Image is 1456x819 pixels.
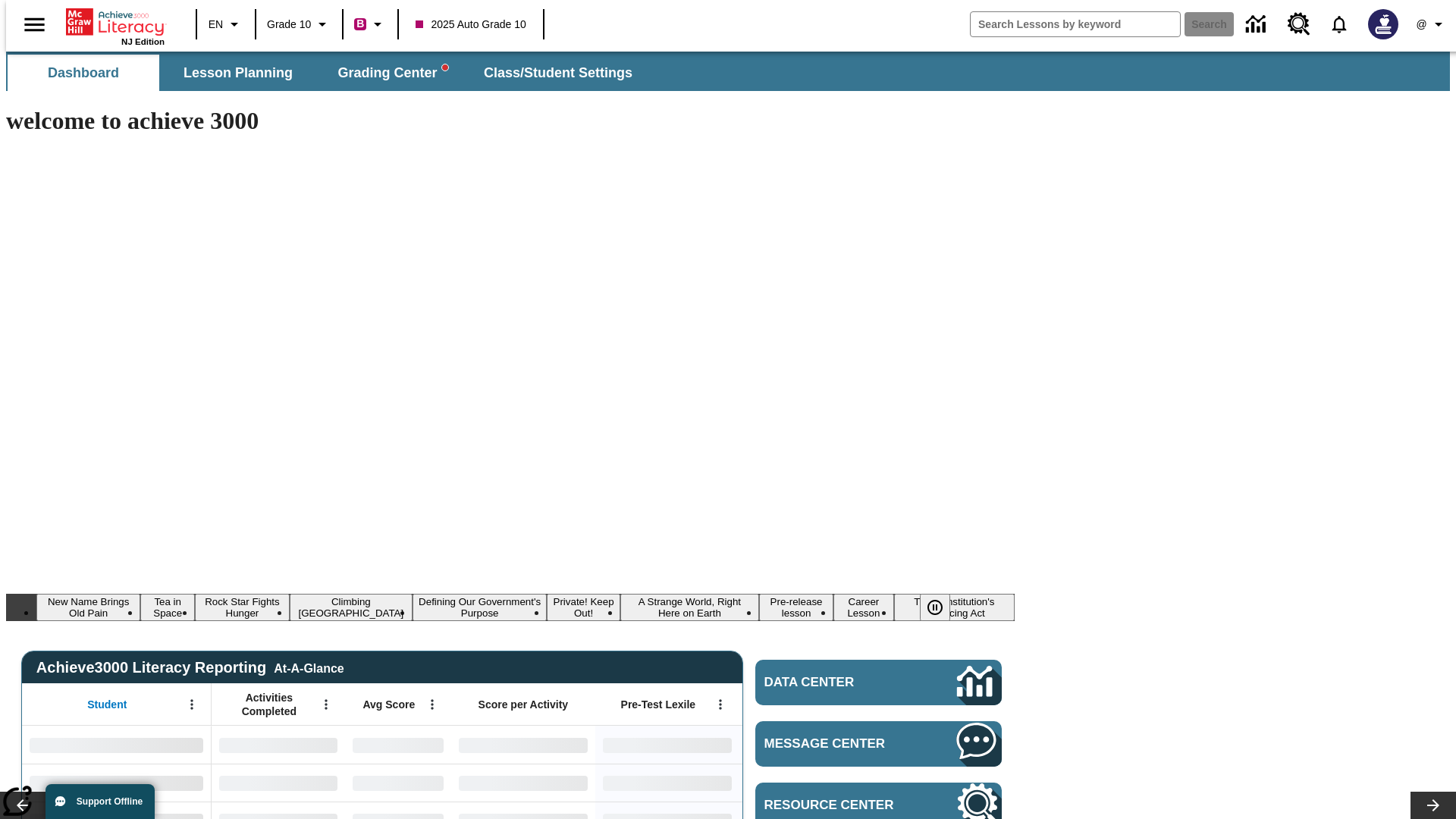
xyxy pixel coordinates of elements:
[184,64,293,82] span: Lesson Planning
[421,693,444,716] button: Open Menu
[920,594,965,621] div: Pause
[1319,5,1359,44] a: Notifications
[709,693,732,716] button: Open Menu
[1416,17,1426,33] span: @
[36,594,140,621] button: Slide 1 New Name Brings Old Pain
[416,17,526,33] span: 2025 Auto Grade 10
[180,693,203,716] button: Open Menu
[345,764,451,802] div: No Data,
[1279,4,1319,45] a: Resource Center, Will open in new tab
[362,698,415,711] span: Avg Score
[66,7,165,37] a: Home
[620,594,759,621] button: Slide 7 A Strange World, Right Here on Earth
[755,660,1002,705] a: Data Center
[274,659,344,676] div: At-A-Glance
[195,594,290,621] button: Slide 3 Rock Star Fights Hunger
[212,726,345,764] div: No Data,
[764,736,912,752] span: Message Center
[317,55,469,91] button: Grading Center
[1368,9,1398,39] img: Avatar
[833,594,894,621] button: Slide 9 Career Lesson
[261,11,337,38] button: Grade: Grade 10, Select a grade
[356,14,364,33] span: B
[121,37,165,46] span: NJ Edition
[894,594,1015,621] button: Slide 10 The Constitution's Balancing Act
[348,11,393,38] button: Boost Class color is violet red. Change class color
[45,784,155,819] button: Support Offline
[755,721,1002,767] a: Message Center
[484,64,632,82] span: Class/Student Settings
[1237,4,1279,45] a: Data Center
[140,594,195,621] button: Slide 2 Tea in Space
[759,594,833,621] button: Slide 8 Pre-release lesson
[6,52,1450,91] div: SubNavbar
[87,698,127,711] span: Student
[6,55,646,91] div: SubNavbar
[764,675,906,690] span: Data Center
[12,2,57,47] button: Open side menu
[345,726,451,764] div: No Data,
[219,691,319,718] span: Activities Completed
[66,5,165,46] div: Home
[764,798,912,813] span: Resource Center
[48,64,119,82] span: Dashboard
[971,12,1180,36] input: search field
[1410,792,1456,819] button: Lesson carousel, Next
[290,594,413,621] button: Slide 4 Climbing Mount Tai
[212,764,345,802] div: No Data,
[1359,5,1407,44] button: Select a new avatar
[472,55,645,91] button: Class/Student Settings
[479,698,569,711] span: Score per Activity
[547,594,620,621] button: Slide 6 Private! Keep Out!
[267,17,311,33] span: Grade 10
[36,659,344,676] span: Achieve3000 Literacy Reporting
[337,64,447,82] span: Grading Center
[413,594,548,621] button: Slide 5 Defining Our Government's Purpose
[315,693,337,716] button: Open Menu
[442,64,448,71] svg: writing assistant alert
[621,698,696,711] span: Pre-Test Lexile
[1407,11,1456,38] button: Profile/Settings
[6,107,1015,135] h1: welcome to achieve 3000
[209,17,223,33] span: EN
[162,55,314,91] button: Lesson Planning
[77,796,143,807] span: Support Offline
[920,594,950,621] button: Pause
[8,55,159,91] button: Dashboard
[202,11,250,38] button: Language: EN, Select a language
